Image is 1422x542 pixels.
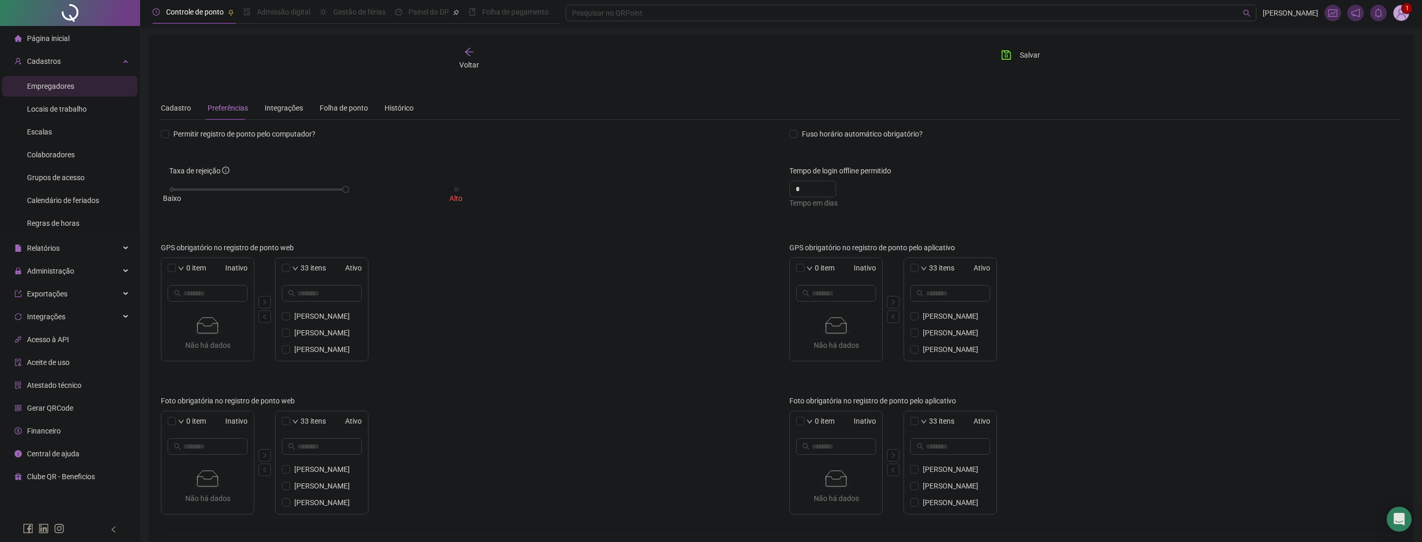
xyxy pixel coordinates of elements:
span: down [178,265,184,272]
span: Inativo [837,262,876,274]
span: Ativo [956,262,990,274]
span: info-circle [15,450,22,457]
span: Controle de ponto [166,8,224,16]
span: Exportações [27,290,67,298]
span: pushpin [453,9,459,16]
div: Não há dados [794,493,878,504]
span: 0 item [186,415,206,427]
span: 33 itens [300,262,326,274]
span: [PERSON_NAME] [294,513,362,525]
label: GPS obrigatório no registro de ponto web [161,242,300,253]
span: Empregadores [27,82,74,90]
span: Relatórios [27,244,60,252]
span: search [1243,9,1251,17]
span: search [174,443,181,450]
span: Atestado técnico [27,381,81,389]
span: Aceite de uso [27,358,70,367]
div: Não há dados [166,493,250,504]
li: BEATRIZ COELHO DE FREITAS [904,358,996,374]
span: [PERSON_NAME] [294,480,362,492]
span: [PERSON_NAME] [294,344,362,355]
div: Tempo em dias [789,197,1401,209]
span: search [174,290,181,297]
span: [PERSON_NAME] [294,497,362,508]
span: file-done [243,8,251,16]
span: down [292,265,298,272]
span: Grupos de acesso [27,173,85,182]
span: Ativo [328,262,362,274]
li: ALBERTINO ELOI DA CRUZ [276,461,368,478]
span: [PERSON_NAME] [923,360,990,372]
span: export [15,290,22,297]
span: dollar [15,427,22,435]
span: [PERSON_NAME] [923,464,990,475]
span: Inativo [837,415,876,427]
span: [PERSON_NAME] [923,513,990,525]
div: Não há dados [166,340,250,351]
span: down [806,418,813,425]
div: Folha de ponto [320,102,368,114]
span: Painel do DP [408,8,449,16]
span: facebook [23,523,33,534]
span: Financeiro [27,427,61,435]
span: Baixo [163,193,181,204]
span: book [469,8,476,16]
span: arrow-left [464,47,474,57]
span: instagram [54,523,64,534]
span: bell [1374,8,1383,18]
button: Salvar [993,47,1048,63]
span: Salvar [1020,49,1040,61]
span: down [921,418,927,425]
li: ANDREI FERNANDES CORREA [276,494,368,511]
li: BEATRIZ COELHO DE FREITAS [904,511,996,527]
span: user-add [15,58,22,65]
div: Histórico [385,102,414,114]
span: [PERSON_NAME] [294,360,362,372]
label: GPS obrigatório no registro de ponto pelo aplicativo [789,242,962,253]
span: notification [1351,8,1360,18]
div: Open Intercom Messenger [1387,507,1412,532]
li: ALEXANDRE CUSTODIO RODRIGUES [276,324,368,341]
span: [PERSON_NAME] [294,310,362,322]
span: 33 itens [929,415,954,427]
li: ALBERTINO ELOI DA CRUZ [904,461,996,478]
span: info-circle [222,167,229,174]
label: Foto obrigatória no registro de ponto web [161,395,302,407]
li: BEATRIZ COELHO DE FREITAS [276,358,368,374]
span: Permitir registro de ponto pelo computador? [169,128,320,140]
div: Cadastro [161,102,191,114]
span: [PERSON_NAME] [923,497,990,508]
span: search [288,290,295,297]
li: ALEXANDRE CUSTODIO RODRIGUES [904,478,996,494]
span: Administração [27,267,74,275]
li: ANDREI FERNANDES CORREA [904,341,996,358]
li: ALBERTINO ELOI DA CRUZ [276,308,368,324]
span: Inativo [208,415,248,427]
span: Regras de horas [27,219,79,227]
span: linkedin [38,523,49,534]
span: Ativo [956,415,990,427]
span: [PERSON_NAME] [1263,7,1318,19]
span: api [15,336,22,343]
li: ALEXANDRE CUSTODIO RODRIGUES [904,324,996,341]
span: Folha de pagamento [482,8,549,16]
span: Inativo [208,262,248,274]
li: ANDREI FERNANDES CORREA [904,494,996,511]
li: ALEXANDRE CUSTODIO RODRIGUES [276,478,368,494]
span: save [1001,50,1011,60]
span: Voltar [459,61,479,69]
span: fund [1328,8,1337,18]
span: Integrações [27,313,65,321]
span: Admissão digital [257,8,310,16]
li: ANDREI FERNANDES CORREA [276,341,368,358]
sup: Atualize o seu contato no menu Meus Dados [1402,3,1412,13]
span: Preferências [208,104,248,112]
span: sync [15,313,22,320]
span: pushpin [228,9,234,16]
span: lock [15,267,22,275]
span: 0 item [186,262,206,274]
div: Integrações [265,102,303,114]
span: audit [15,359,22,366]
span: down [806,265,813,272]
span: home [15,35,22,42]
